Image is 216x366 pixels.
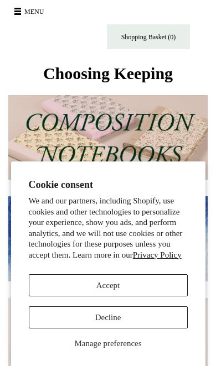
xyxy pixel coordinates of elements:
a: Choosing Keeping [43,73,173,81]
button: Decline [29,306,188,328]
a: Privacy Policy [133,250,182,259]
span: Choosing Keeping [43,64,173,82]
h2: Cookie consent [29,179,188,191]
span: Manage preferences [74,339,141,348]
img: 202302 Composition ledgers.jpg__PID:69722ee6-fa44-49dd-a067-31375e5d54ec [8,95,208,180]
p: We and our partners, including Shopify, use cookies and other technologies to personalize your ex... [29,196,188,260]
a: Shopping Basket (0) [107,24,190,49]
button: Manage preferences [29,338,188,348]
img: New.jpg__PID:f73bdf93-380a-4a35-bcfe-7823039498e1 [8,196,208,281]
button: Menu [11,3,50,20]
button: Accept [29,274,188,296]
